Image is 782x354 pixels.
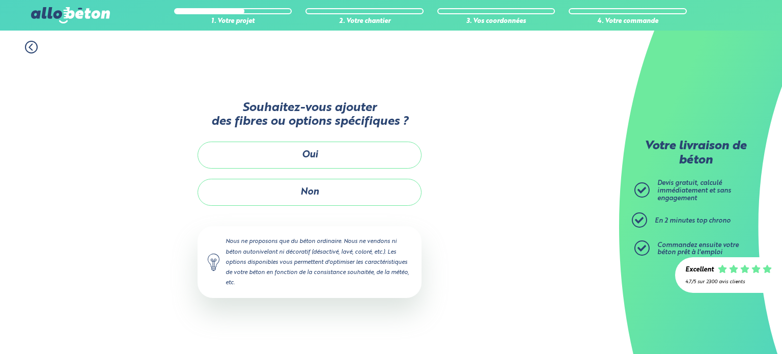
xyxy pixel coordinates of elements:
[198,226,422,298] div: Nous ne proposons que du béton ordinaire. Nous ne vendons ni béton autonivelant ni décoratif (dés...
[655,217,731,224] span: En 2 minutes top chrono
[31,7,109,23] img: allobéton
[305,18,424,25] div: 2. Votre chantier
[198,101,422,129] p: Souhaitez-vous ajouter des fibres ou options spécifiques ?
[685,279,772,285] div: 4.7/5 sur 2300 avis clients
[569,18,687,25] div: 4. Votre commande
[198,179,422,206] button: Non
[685,266,714,274] div: Excellent
[691,314,771,343] iframe: Help widget launcher
[437,18,555,25] div: 3. Vos coordonnées
[657,180,731,201] span: Devis gratuit, calculé immédiatement et sans engagement
[637,140,754,168] p: Votre livraison de béton
[174,18,292,25] div: 1. Votre projet
[198,142,422,169] button: Oui
[657,242,739,256] span: Commandez ensuite votre béton prêt à l'emploi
